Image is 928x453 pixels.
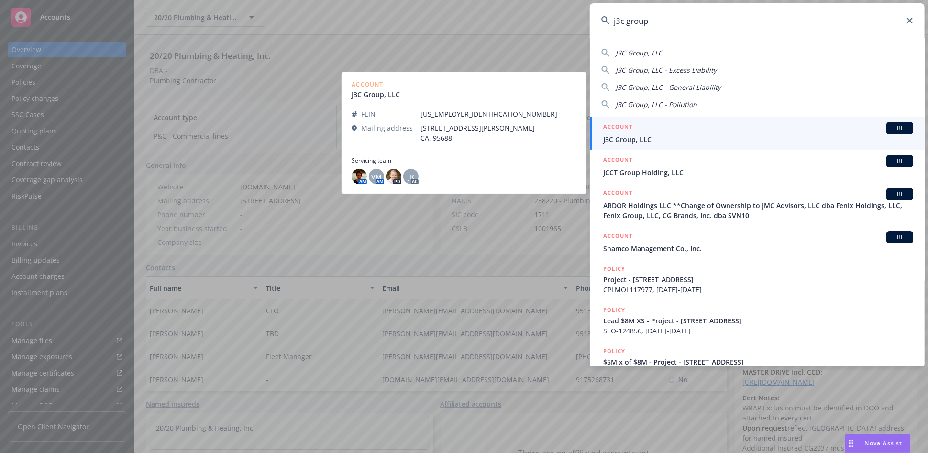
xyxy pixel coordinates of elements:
[890,157,909,166] span: BI
[603,231,632,243] h5: ACCOUNT
[590,150,925,183] a: ACCOUNTBIJCCT Group Holding, LLC
[590,259,925,300] a: POLICYProject - [STREET_ADDRESS]CPLMOL117977, [DATE]-[DATE]
[603,275,913,285] span: Project - [STREET_ADDRESS]
[590,183,925,226] a: ACCOUNTBIARDOR Holdings LLC **Change of Ownership to JMC Advisors, LLC dba Fenix Holdings, LLC, F...
[590,3,925,38] input: Search...
[603,326,913,336] span: SEO-124856, [DATE]-[DATE]
[616,100,697,109] span: J3C Group, LLC - Pollution
[603,264,625,274] h5: POLICY
[845,434,857,453] div: Drag to move
[603,357,913,367] span: $5M x of $8M - Project - [STREET_ADDRESS]
[590,226,925,259] a: ACCOUNTBIShamco Management Co., Inc.
[603,305,625,315] h5: POLICY
[603,167,913,177] span: JCCT Group Holding, LLC
[845,434,911,453] button: Nova Assist
[590,341,925,382] a: POLICY$5M x of $8M - Project - [STREET_ADDRESS]
[890,233,909,242] span: BI
[603,188,632,199] h5: ACCOUNT
[616,66,717,75] span: J3C Group, LLC - Excess Liability
[603,316,913,326] span: Lead $8M XS - Project - [STREET_ADDRESS]
[603,155,632,166] h5: ACCOUNT
[865,439,903,447] span: Nova Assist
[590,117,925,150] a: ACCOUNTBIJ3C Group, LLC
[603,346,625,356] h5: POLICY
[603,200,913,221] span: ARDOR Holdings LLC **Change of Ownership to JMC Advisors, LLC dba Fenix Holdings, LLC, Fenix Grou...
[603,285,913,295] span: CPLMOL117977, [DATE]-[DATE]
[603,243,913,254] span: Shamco Management Co., Inc.
[603,134,913,144] span: J3C Group, LLC
[890,124,909,133] span: BI
[603,122,632,133] h5: ACCOUNT
[616,83,721,92] span: J3C Group, LLC - General Liability
[590,300,925,341] a: POLICYLead $8M XS - Project - [STREET_ADDRESS]SEO-124856, [DATE]-[DATE]
[890,190,909,199] span: BI
[616,48,663,57] span: J3C Group, LLC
